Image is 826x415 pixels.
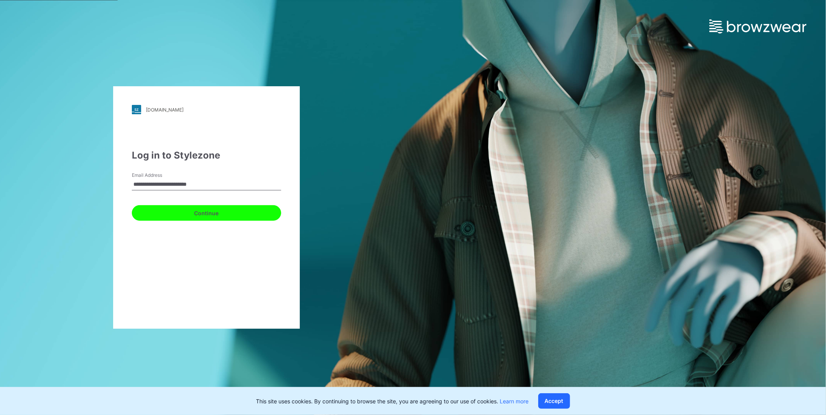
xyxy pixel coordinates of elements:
[132,148,281,162] div: Log in to Stylezone
[132,105,141,114] img: stylezone-logo.562084cfcfab977791bfbf7441f1a819.svg
[709,19,807,33] img: browzwear-logo.e42bd6dac1945053ebaf764b6aa21510.svg
[538,393,570,409] button: Accept
[132,172,186,179] label: Email Address
[146,107,184,113] div: [DOMAIN_NAME]
[132,105,281,114] a: [DOMAIN_NAME]
[500,398,529,405] a: Learn more
[132,205,281,221] button: Continue
[256,397,529,405] p: This site uses cookies. By continuing to browse the site, you are agreeing to our use of cookies.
